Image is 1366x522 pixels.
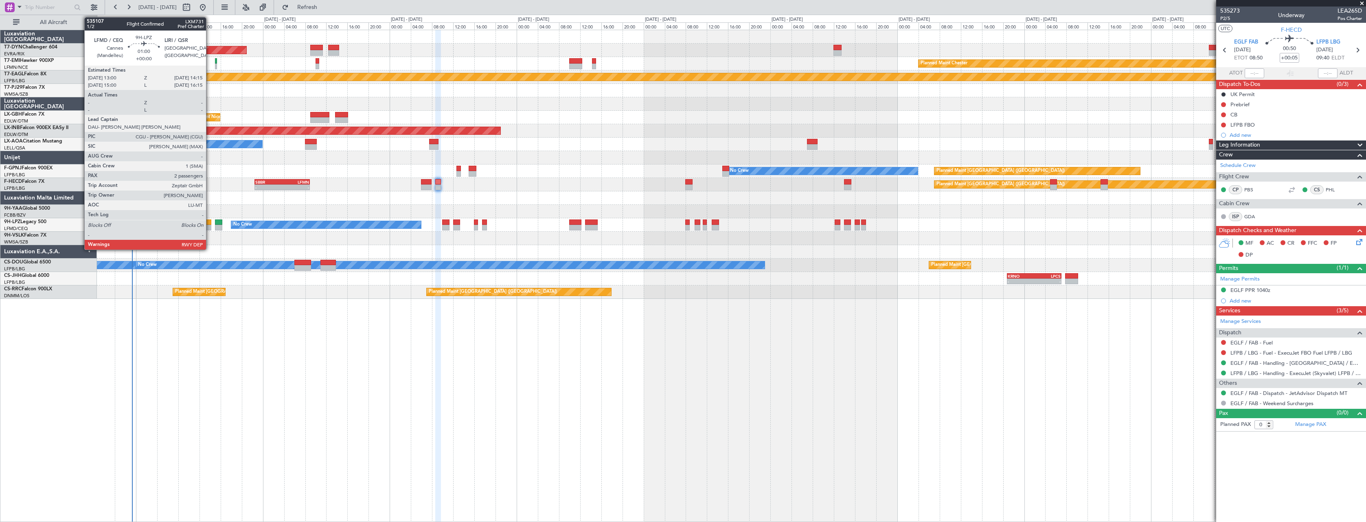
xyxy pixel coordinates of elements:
[305,22,327,30] div: 08:00
[1220,7,1240,15] span: 535273
[4,166,22,171] span: F-GPNJ
[4,273,22,278] span: CS-JHH
[326,22,347,30] div: 12:00
[4,260,51,265] a: CS-DOUGlobal 6500
[264,16,296,23] div: [DATE] - [DATE]
[4,219,20,224] span: 9H-LPZ
[1152,16,1184,23] div: [DATE] - [DATE]
[4,45,57,50] a: T7-DYNChallenger 604
[1234,54,1248,62] span: ETOT
[282,180,309,184] div: LFMN
[4,91,28,97] a: WMSA/SZB
[1230,297,1362,304] div: Add new
[1229,185,1242,194] div: CP
[1130,22,1151,30] div: 20:00
[1034,279,1061,284] div: -
[1172,22,1193,30] div: 04:00
[1234,38,1258,46] span: EGLF FAB
[1109,22,1130,30] div: 16:00
[4,273,49,278] a: CS-JHHGlobal 6000
[1230,400,1313,407] a: EGLF / FAB - Weekend Surcharges
[4,85,22,90] span: T7-PJ29
[4,51,24,57] a: EVRA/RIX
[899,16,930,23] div: [DATE] - [DATE]
[1287,239,1294,248] span: CR
[4,64,28,70] a: LFMN/NCE
[178,22,200,30] div: 08:00
[347,22,368,30] div: 16:00
[1244,213,1263,220] a: GDA
[4,58,54,63] a: T7-EMIHawker 900XP
[21,20,86,25] span: All Aircraft
[284,22,305,30] div: 04:00
[936,178,1065,191] div: Planned Maint [GEOGRAPHIC_DATA] ([GEOGRAPHIC_DATA])
[137,16,169,23] div: [DATE] - [DATE]
[1337,15,1362,22] span: Pos Charter
[1316,46,1333,54] span: [DATE]
[429,286,557,298] div: Planned Maint [GEOGRAPHIC_DATA] ([GEOGRAPHIC_DATA])
[1151,22,1172,30] div: 00:00
[580,22,601,30] div: 12:00
[4,145,25,151] a: LELL/QSA
[1316,38,1340,46] span: LFPB LBG
[138,4,177,11] span: [DATE] - [DATE]
[4,78,25,84] a: LFPB/LBG
[936,165,1065,177] div: Planned Maint [GEOGRAPHIC_DATA] ([GEOGRAPHIC_DATA])
[645,16,676,23] div: [DATE] - [DATE]
[982,22,1003,30] div: 16:00
[1326,186,1344,193] a: PHL
[1008,274,1034,279] div: KRNO
[855,22,876,30] div: 16:00
[1316,54,1329,62] span: 09:40
[282,185,309,190] div: -
[644,22,665,30] div: 00:00
[255,185,282,190] div: -
[255,180,282,184] div: SBBR
[4,233,46,238] a: 9H-VSLKFalcon 7X
[1024,22,1046,30] div: 00:00
[1219,379,1237,388] span: Others
[138,259,157,271] div: No Crew
[1219,226,1296,235] span: Dispatch Checks and Weather
[1230,91,1255,98] div: UK Permit
[1219,306,1240,316] span: Services
[25,1,72,13] input: Trip Number
[263,22,284,30] div: 00:00
[278,1,327,14] button: Refresh
[770,22,792,30] div: 00:00
[728,22,749,30] div: 16:00
[1283,45,1296,53] span: 00:50
[1250,54,1263,62] span: 08:50
[4,118,28,124] a: EDLW/DTM
[175,286,303,298] div: Planned Maint [GEOGRAPHIC_DATA] ([GEOGRAPHIC_DATA])
[4,58,20,63] span: T7-EMI
[4,179,44,184] a: F-HECDFalcon 7X
[518,16,549,23] div: [DATE] - [DATE]
[1219,264,1238,273] span: Permits
[813,22,834,30] div: 08:00
[876,22,897,30] div: 20:00
[897,22,919,30] div: 00:00
[9,16,88,29] button: All Aircraft
[1220,275,1260,283] a: Manage Permits
[4,185,25,191] a: LFPB/LBG
[1193,22,1215,30] div: 08:00
[1230,339,1273,346] a: EGLF / FAB - Fuel
[474,22,496,30] div: 16:00
[1331,239,1337,248] span: FP
[1337,80,1348,88] span: (0/3)
[730,165,749,177] div: No Crew
[4,72,24,77] span: T7-EAGL
[1230,370,1362,377] a: LFPB / LBG - Handling - ExecuJet (Skyvalet) LFPB / LBG
[180,111,271,123] div: Planned Maint Nice ([GEOGRAPHIC_DATA])
[1229,212,1242,221] div: ISP
[4,287,22,292] span: CS-RRC
[623,22,644,30] div: 20:00
[1045,22,1066,30] div: 04:00
[601,22,623,30] div: 16:00
[4,266,25,272] a: LFPB/LBG
[1230,121,1255,128] div: LFPB FBO
[1026,16,1057,23] div: [DATE] - [DATE]
[1219,409,1228,418] span: Pax
[200,22,221,30] div: 12:00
